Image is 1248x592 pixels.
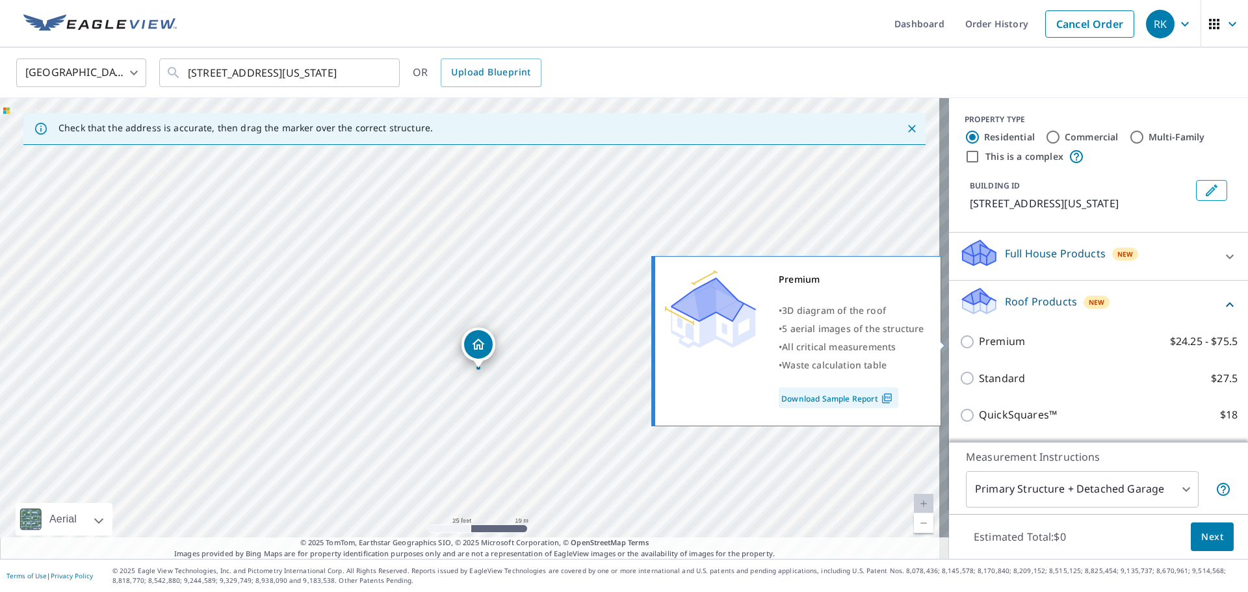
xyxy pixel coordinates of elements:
div: • [779,338,924,356]
img: Premium [665,270,756,348]
p: BUILDING ID [970,180,1020,191]
button: Close [903,120,920,137]
a: Download Sample Report [779,387,898,408]
p: Premium [979,333,1025,350]
span: 5 aerial images of the structure [782,322,924,335]
p: $24.25 - $75.5 [1170,333,1238,350]
p: Full House Products [1005,246,1106,261]
span: © 2025 TomTom, Earthstar Geographics SIO, © 2025 Microsoft Corporation, © [300,537,649,548]
div: RK [1146,10,1175,38]
div: PROPERTY TYPE [965,114,1232,125]
span: New [1117,249,1134,259]
div: [GEOGRAPHIC_DATA] [16,55,146,91]
input: Search by address or latitude-longitude [188,55,373,91]
p: $18 [1220,407,1238,423]
a: Terms of Use [6,571,47,580]
span: New [1089,297,1105,307]
span: All critical measurements [782,341,896,353]
p: [STREET_ADDRESS][US_STATE] [970,196,1191,211]
span: Waste calculation table [782,359,887,371]
img: Pdf Icon [878,393,896,404]
p: Measurement Instructions [966,449,1231,465]
span: Upload Blueprint [451,64,530,81]
div: Primary Structure + Detached Garage [966,471,1199,508]
p: Estimated Total: $0 [963,522,1076,551]
p: $27.5 [1211,370,1238,387]
span: Next [1201,529,1223,545]
p: | [6,572,93,580]
div: • [779,356,924,374]
button: Next [1191,522,1234,552]
div: OR [413,58,541,87]
button: Edit building 1 [1196,180,1227,201]
label: Commercial [1065,131,1119,144]
a: Cancel Order [1045,10,1134,38]
div: Dropped pin, building 1, Residential property, 1616 Louisiana St Lawrence, KS 66044 [461,328,495,368]
a: Upload Blueprint [441,58,541,87]
label: Residential [984,131,1035,144]
a: Terms [628,537,649,547]
div: • [779,302,924,320]
div: Full House ProductsNew [959,238,1238,275]
p: QuickSquares™ [979,407,1057,423]
a: OpenStreetMap [571,537,625,547]
p: Standard [979,370,1025,387]
a: Current Level 20, Zoom Out [914,513,933,533]
img: EV Logo [23,14,177,34]
span: Your report will include the primary structure and a detached garage if one exists. [1215,482,1231,497]
span: 3D diagram of the roof [782,304,886,316]
div: Aerial [45,503,81,535]
div: • [779,320,924,338]
div: Roof ProductsNew [959,286,1238,323]
div: Premium [779,270,924,289]
p: Check that the address is accurate, then drag the marker over the correct structure. [58,122,433,134]
p: © 2025 Eagle View Technologies, Inc. and Pictometry International Corp. All Rights Reserved. Repo... [112,566,1241,586]
div: Aerial [16,503,112,535]
a: Privacy Policy [51,571,93,580]
label: Multi-Family [1149,131,1205,144]
a: Current Level 20, Zoom In Disabled [914,494,933,513]
label: This is a complex [985,150,1063,163]
p: Roof Products [1005,294,1077,309]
